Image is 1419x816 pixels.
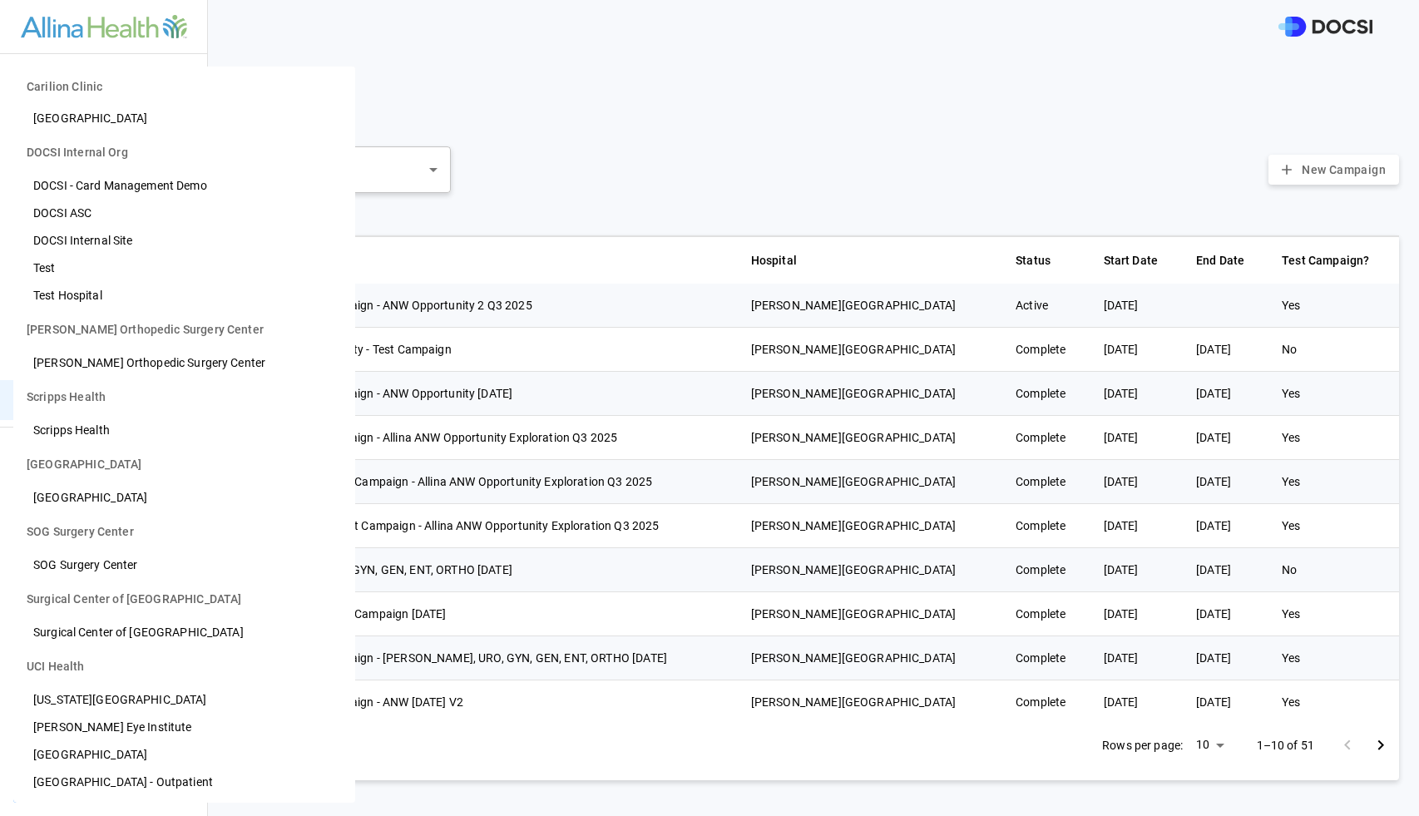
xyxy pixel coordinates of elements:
[13,200,355,227] li: DOCSI ASC
[13,282,355,309] li: Test Hospital
[13,227,355,255] li: DOCSI Internal Site
[13,349,355,377] li: [PERSON_NAME] Orthopedic Surgery Center
[13,714,355,741] li: [PERSON_NAME] Eye Institute
[13,512,355,551] li: SOG Surgery Center
[13,377,355,417] li: Scripps Health
[13,686,355,714] li: [US_STATE][GEOGRAPHIC_DATA]
[13,255,355,282] li: Test
[13,484,355,512] li: [GEOGRAPHIC_DATA]
[13,646,355,686] li: UCI Health
[13,741,355,769] li: [GEOGRAPHIC_DATA]
[13,172,355,200] li: DOCSI - Card Management Demo
[13,579,355,619] li: Surgical Center of [GEOGRAPHIC_DATA]
[13,105,355,132] li: [GEOGRAPHIC_DATA]
[13,309,355,349] li: [PERSON_NAME] Orthopedic Surgery Center
[13,619,355,646] li: Surgical Center of [GEOGRAPHIC_DATA]
[13,769,355,796] li: [GEOGRAPHIC_DATA] - Outpatient
[13,551,355,579] li: SOG Surgery Center
[13,132,355,172] li: DOCSI Internal Org
[13,417,355,444] li: Scripps Health
[13,444,355,484] li: [GEOGRAPHIC_DATA]
[13,67,355,106] li: Carilion Clinic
